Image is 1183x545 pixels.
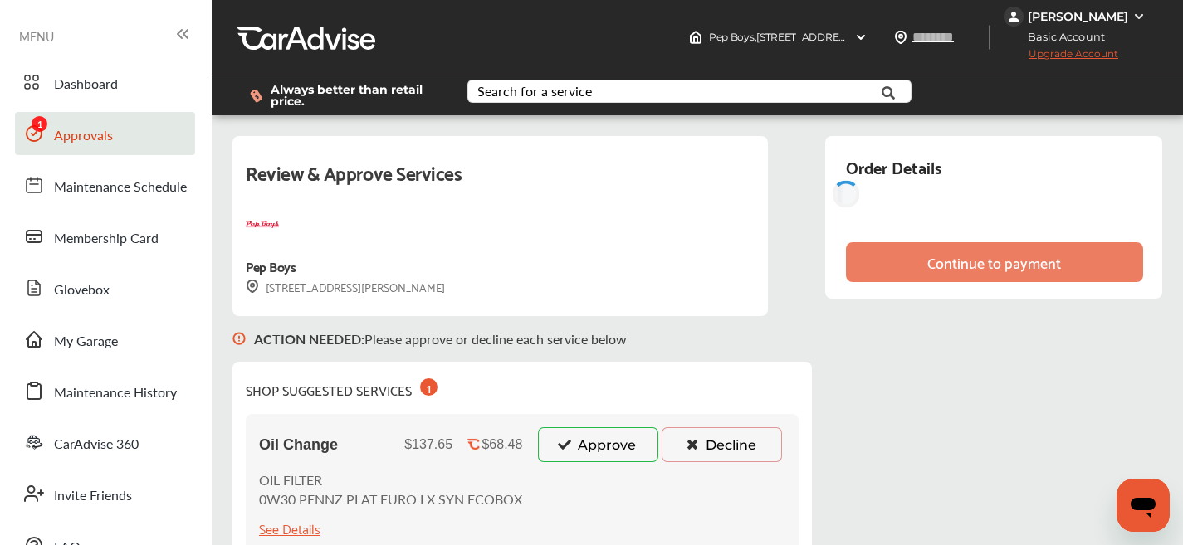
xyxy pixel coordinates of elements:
[246,208,279,241] img: logo-pepboys.png
[846,153,941,181] div: Order Details
[15,215,195,258] a: Membership Card
[662,427,782,462] button: Decline
[1117,479,1170,532] iframe: Button to launch messaging window
[54,382,177,404] span: Maintenance History
[927,254,1061,270] div: Continue to payment
[15,112,195,155] a: Approvals
[259,489,522,509] p: 0W30 PENNZ PLAT EURO LX SYN ECOBOX
[15,421,195,464] a: CarAdvise 360
[538,427,658,462] button: Approve
[420,378,438,396] div: 1
[54,228,159,250] span: Membership Card
[989,25,990,50] img: header-divider.bc55588e.svg
[246,375,438,401] div: SHOP SUGGESTED SERVICES
[54,434,139,455] span: CarAdvise 360
[1004,7,1024,27] img: jVpblrzwTbfkPYzPPzSLxeg0AAAAASUVORK5CYII=
[54,485,132,507] span: Invite Friends
[482,437,522,452] div: $68.48
[246,255,296,277] div: Pep Boys
[1005,28,1117,46] span: Basic Account
[15,472,195,515] a: Invite Friends
[15,61,195,104] a: Dashboard
[259,470,522,489] p: OIL FILTER
[19,30,54,43] span: MENU
[15,369,195,412] a: Maintenance History
[254,329,364,348] b: ACTION NEEDED :
[689,31,702,44] img: header-home-logo.8d720a4f.svg
[477,85,592,98] div: Search for a service
[1028,9,1128,24] div: [PERSON_NAME]
[250,89,262,103] img: dollor_label_vector.a70140d1.svg
[854,31,868,44] img: header-down-arrow.9dd2ce7d.svg
[15,163,195,207] a: Maintenance Schedule
[404,437,452,452] div: $137.65
[54,280,110,301] span: Glovebox
[271,84,441,107] span: Always better than retail price.
[254,329,627,348] p: Please approve or decline each service below
[709,31,1177,43] span: Pep Boys , [STREET_ADDRESS][PERSON_NAME] [PERSON_NAME][GEOGRAPHIC_DATA] , CA 92553
[54,125,113,147] span: Approvals
[1132,10,1146,23] img: WGsFRI8htEPBVLJbROoPRyZpYNWhNONpIPPETTm6eUC0GeLEiAAAAAElFTkSuQmCC
[246,277,445,296] div: [STREET_ADDRESS][PERSON_NAME]
[246,280,259,294] img: svg+xml;base64,PHN2ZyB3aWR0aD0iMTYiIGhlaWdodD0iMTciIHZpZXdCb3g9IjAgMCAxNiAxNyIgZmlsbD0ibm9uZSIgeG...
[246,156,755,208] div: Review & Approve Services
[259,517,320,539] div: See Details
[54,177,187,198] span: Maintenance Schedule
[1004,47,1118,68] span: Upgrade Account
[232,316,246,362] img: svg+xml;base64,PHN2ZyB3aWR0aD0iMTYiIGhlaWdodD0iMTciIHZpZXdCb3g9IjAgMCAxNiAxNyIgZmlsbD0ibm9uZSIgeG...
[15,266,195,309] a: Glovebox
[894,31,907,44] img: location_vector.a44bc228.svg
[54,331,118,353] span: My Garage
[259,436,338,454] span: Oil Change
[54,74,118,95] span: Dashboard
[15,318,195,361] a: My Garage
